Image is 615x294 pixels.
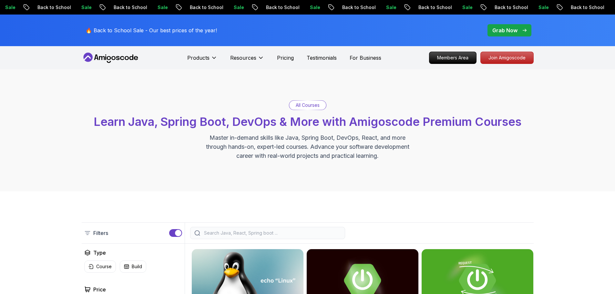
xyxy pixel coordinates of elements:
p: Back to School [559,4,603,11]
p: Sale [69,4,90,11]
h2: Type [93,249,106,257]
p: Back to School [26,4,69,11]
p: Back to School [178,4,222,11]
p: Course [96,263,112,270]
input: Search Java, React, Spring boot ... [203,230,341,236]
p: Sale [298,4,319,11]
p: Resources [230,54,256,62]
p: Sale [222,4,242,11]
p: All Courses [296,102,320,108]
p: Members Area [429,52,476,64]
p: Master in-demand skills like Java, Spring Boot, DevOps, React, and more through hands-on, expert-... [199,133,416,160]
a: For Business [350,54,381,62]
button: Resources [230,54,264,67]
p: Back to School [330,4,374,11]
p: Back to School [254,4,298,11]
a: Testimonials [307,54,337,62]
p: Sale [374,4,395,11]
p: Sale [527,4,547,11]
p: Sale [450,4,471,11]
p: 🔥 Back to School Sale - Our best prices of the year! [86,26,217,34]
button: Course [84,260,116,273]
p: Back to School [483,4,527,11]
p: Filters [93,229,108,237]
p: Back to School [406,4,450,11]
h2: Price [93,286,106,293]
button: Build [120,260,146,273]
p: Back to School [102,4,146,11]
span: Learn Java, Spring Boot, DevOps & More with Amigoscode Premium Courses [94,115,521,129]
button: Products [187,54,217,67]
p: Build [132,263,142,270]
p: Grab Now [492,26,518,34]
p: Sale [146,4,166,11]
a: Join Amigoscode [480,52,534,64]
p: Products [187,54,210,62]
a: Pricing [277,54,294,62]
a: Members Area [429,52,477,64]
